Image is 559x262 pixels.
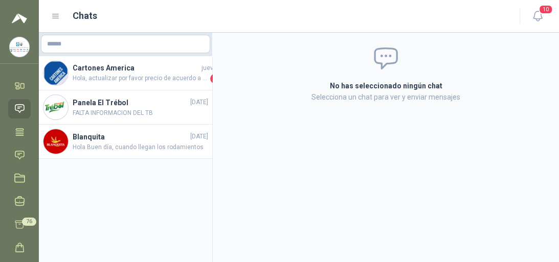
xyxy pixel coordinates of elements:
[39,90,212,125] a: Company LogoPanela El Trébol[DATE]FALTA INFORMACION DEL TB
[39,125,212,159] a: Company LogoBlanquita[DATE]Hola Buen día, cuando llegan los rodamientos
[73,9,97,23] h1: Chats
[10,37,29,57] img: Company Logo
[22,218,36,226] span: 76
[43,61,68,85] img: Company Logo
[210,74,220,84] span: 1
[73,131,188,142] h4: Blanquita
[43,129,68,154] img: Company Logo
[225,91,547,103] p: Selecciona un chat para ver y enviar mensajes
[73,97,188,108] h4: Panela El Trébol
[190,132,208,141] span: [DATE]
[73,74,208,84] span: Hola, actualizar por favor precio de acuerdo a lo acordado. 126 USD
[12,12,27,25] img: Logo peakr
[73,108,208,118] span: FALTA INFORMACION DEL TB
[225,80,547,91] h2: No has seleccionado ningún chat
[73,62,199,74] h4: Cartones America
[8,215,31,234] a: 76
[202,63,220,73] span: jueves
[539,5,553,14] span: 10
[39,56,212,90] a: Company LogoCartones AmericajuevesHola, actualizar por favor precio de acuerdo a lo acordado. 126...
[528,7,547,26] button: 10
[73,142,208,152] span: Hola Buen día, cuando llegan los rodamientos
[43,95,68,120] img: Company Logo
[190,98,208,107] span: [DATE]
